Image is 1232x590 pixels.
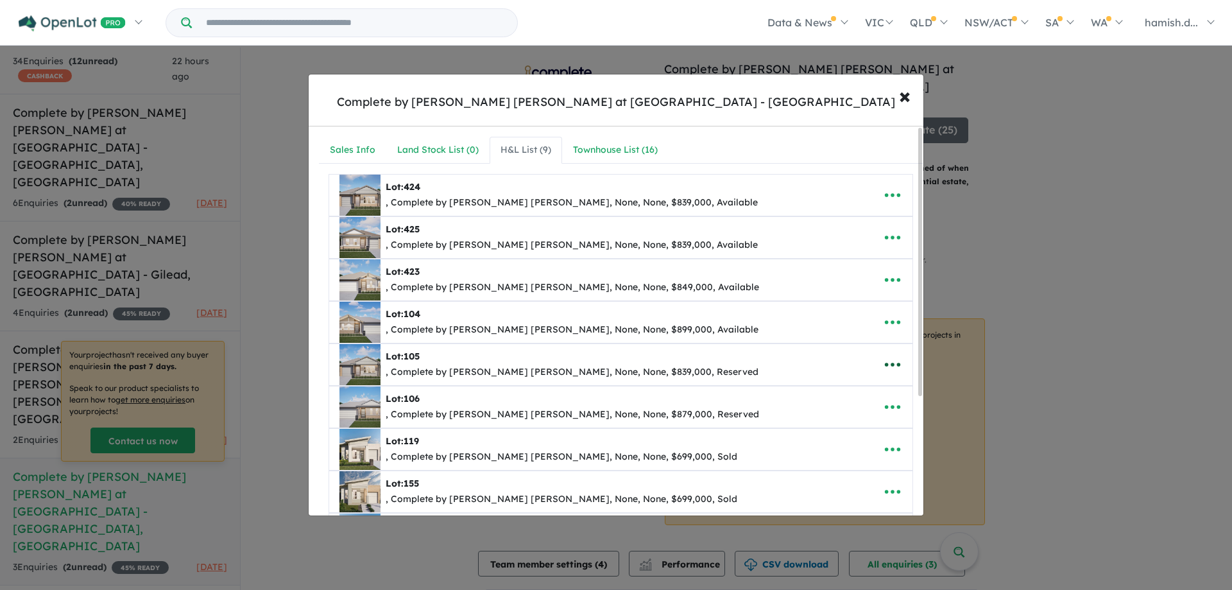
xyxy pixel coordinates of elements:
span: 104 [404,308,420,320]
span: 119 [404,435,419,447]
div: , Complete by [PERSON_NAME] [PERSON_NAME], None, None, $699,000, Sold [386,492,737,507]
b: Lot: [386,308,420,320]
img: Complete%20by%20McDonald%20Jones%20at%20Huntlee%20-%20North%20Rothbury%20-%20Lot%20106___17585034... [339,386,381,428]
span: × [899,82,911,109]
div: Sales Info [330,143,375,158]
b: Lot: [386,435,419,447]
span: 423 [404,266,420,277]
div: Complete by [PERSON_NAME] [PERSON_NAME] at [GEOGRAPHIC_DATA] - [GEOGRAPHIC_DATA] [337,94,895,110]
b: Lot: [386,478,419,489]
div: Land Stock List ( 0 ) [397,143,479,158]
b: Lot: [386,223,420,235]
div: , Complete by [PERSON_NAME] [PERSON_NAME], None, None, $839,000, Available [386,238,758,253]
img: Openlot PRO Logo White [19,15,126,31]
img: Complete%20by%20McDonald%20Jones%20Homes%20at%20Huntlee%20-%20North%20Rothbury%20-%20Lot%20119___... [339,429,381,470]
img: Complete%20by%20McDonald%20Jones%20Homes%20at%20Huntlee%20-%20North%20Rothbury%20-%20Lot%20155___... [339,471,381,512]
img: Complete%20by%20McDonald%20Jones%20Homes%20at%20Huntlee%20-%20North%20Rothbury%20-%20Lot%20120___... [339,514,381,555]
span: 155 [404,478,419,489]
b: Lot: [386,266,420,277]
b: Lot: [386,351,420,362]
span: hamish.d... [1145,16,1198,29]
div: H&L List ( 9 ) [501,143,551,158]
div: , Complete by [PERSON_NAME] [PERSON_NAME], None, None, $849,000, Available [386,280,759,295]
img: Complete%20by%20McDonald%20Jones%20at%20Huntlee%20-%20North%20Rothbury%20-%20Lot%20Lot%20423___17... [339,259,381,300]
div: Townhouse List ( 16 ) [573,143,658,158]
span: 105 [404,351,420,362]
img: Complete%20by%20McDonald%20Jones%20at%20Huntlee%20-%20North%20Rothbury%20-%20Lot%20104___17585031... [339,302,381,343]
input: Try estate name, suburb, builder or developer [194,9,515,37]
img: Complete%20by%20McDonald%20Jones%20at%20Huntlee%20-%20North%20Rothbury%20-%20Lot%20425___17592852... [339,217,381,258]
div: , Complete by [PERSON_NAME] [PERSON_NAME], None, None, $839,000, Reserved [386,365,758,380]
div: , Complete by [PERSON_NAME] [PERSON_NAME], None, None, $839,000, Available [386,195,758,211]
span: 425 [404,223,420,235]
b: Lot: [386,393,420,404]
div: , Complete by [PERSON_NAME] [PERSON_NAME], None, None, $899,000, Available [386,322,758,338]
img: Complete%20by%20McDonald%20Jones%20at%20Huntlee%20-%20North%20Rothbury%20-%20Lot%20105___17585032... [339,344,381,385]
b: Lot: [386,181,420,193]
div: , Complete by [PERSON_NAME] [PERSON_NAME], None, None, $699,000, Sold [386,449,737,465]
span: 106 [404,393,420,404]
img: Complete%20by%20McDonald%20Jones%20at%20Huntlee%20-%20North%20Rothbury%20-%20Lot%20424___17592851... [339,175,381,216]
div: , Complete by [PERSON_NAME] [PERSON_NAME], None, None, $879,000, Reserved [386,407,759,422]
span: 424 [404,181,420,193]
